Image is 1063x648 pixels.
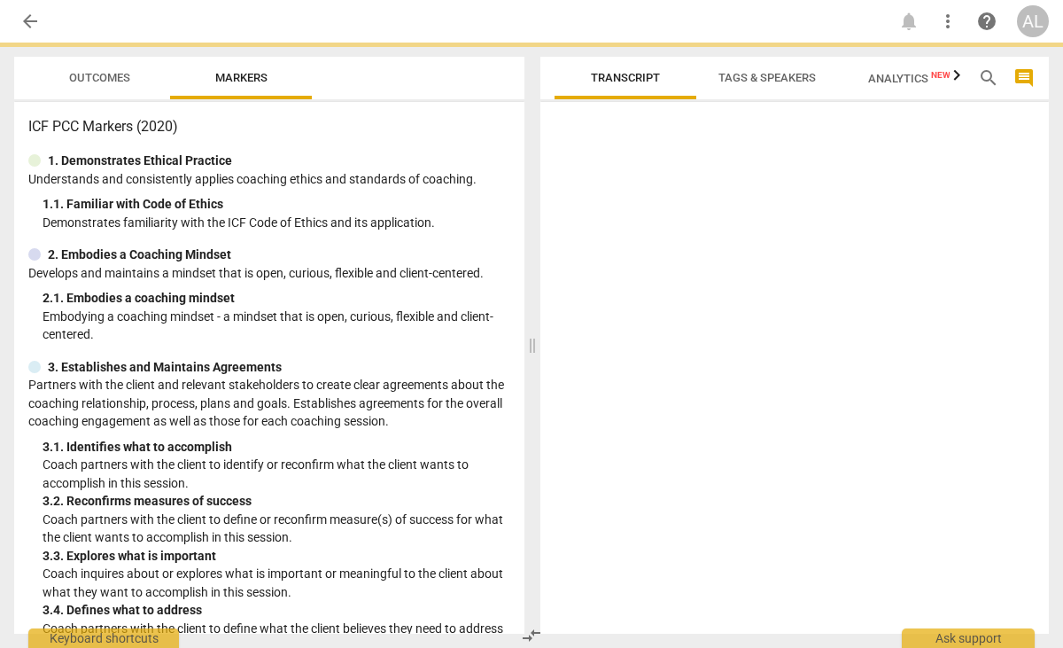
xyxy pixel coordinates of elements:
[974,64,1003,92] button: Search
[43,565,510,601] p: Coach inquires about or explores what is important or meaningful to the client about what they wa...
[902,628,1035,648] div: Ask support
[591,71,660,84] span: Transcript
[43,308,510,344] p: Embodying a coaching mindset - a mindset that is open, curious, flexible and client-centered.
[718,71,816,84] span: Tags & Speakers
[28,264,510,283] p: Develops and maintains a mindset that is open, curious, flexible and client-centered.
[43,492,510,511] div: 3. 2. Reconfirms measures of success
[43,601,510,620] div: 3. 4. Defines what to address
[28,628,179,648] div: Keyboard shortcuts
[28,376,510,431] p: Partners with the client and relevant stakeholders to create clear agreements about the coaching ...
[28,170,510,189] p: Understands and consistently applies coaching ethics and standards of coaching.
[48,246,231,264] p: 2. Embodies a Coaching Mindset
[19,11,41,32] span: arrow_back
[43,438,510,457] div: 3. 1. Identifies what to accomplish
[48,152,232,170] p: 1. Demonstrates Ethical Practice
[978,67,999,89] span: search
[521,625,542,646] span: compare_arrows
[971,5,1003,37] a: Help
[43,214,510,232] p: Demonstrates familiarity with the ICF Code of Ethics and its application.
[28,116,510,137] h3: ICF PCC Markers (2020)
[937,11,958,32] span: more_vert
[43,547,510,566] div: 3. 3. Explores what is important
[868,72,950,85] span: Analytics
[43,456,510,492] p: Coach partners with the client to identify or reconfirm what the client wants to accomplish in th...
[215,71,268,84] span: Markers
[43,511,510,547] p: Coach partners with the client to define or reconfirm measure(s) of success for what the client w...
[69,71,130,84] span: Outcomes
[931,70,950,80] span: New
[43,289,510,308] div: 2. 1. Embodies a coaching mindset
[976,11,997,32] span: help
[1010,64,1038,92] button: Show/Hide comments
[43,195,510,214] div: 1. 1. Familiar with Code of Ethics
[1017,5,1049,37] button: AL
[1013,67,1035,89] span: comment
[48,358,282,377] p: 3. Establishes and Maintains Agreements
